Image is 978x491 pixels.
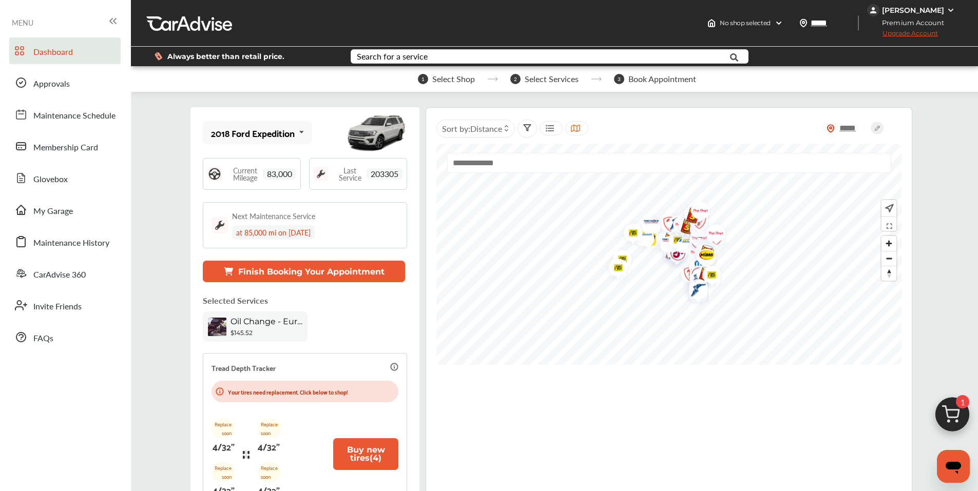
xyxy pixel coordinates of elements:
[614,74,624,84] span: 3
[867,4,879,16] img: jVpblrzwTbfkPYzPPzSLxeg0AAAAASUVORK5CYII=
[213,438,235,454] p: 4/32"
[681,273,708,307] img: logo-take5.png
[227,167,263,181] span: Current Mileage
[674,260,699,292] div: Map marker
[683,197,711,229] img: logo-pepboys.png
[212,419,235,438] p: Replace soon
[418,74,428,84] span: 1
[203,261,405,282] button: Finish Booking Your Appointment
[470,123,502,134] span: Distance
[212,462,235,482] p: Replace soon
[9,324,121,350] a: FAQs
[258,419,281,438] p: Replace soon
[956,395,969,408] span: 1
[212,217,228,233] img: maintenance_logo
[671,211,698,244] img: logo-take5.png
[634,212,661,233] img: logo-tire-choice.png
[33,173,68,186] span: Glovebox
[687,239,713,271] div: Map marker
[868,17,952,28] span: Premium Account
[677,200,704,233] img: logo-take5.png
[357,52,428,61] div: Search for a service
[211,128,295,138] div: 2018 Ford Expedition
[695,261,720,293] div: Map marker
[674,260,701,292] img: logo-firestone.png
[682,275,709,307] img: logo-tires-plus.png
[228,387,348,397] p: Your tires need replacement. Click below to shop!
[665,210,693,243] img: logo-pepboys.png
[682,265,709,296] img: logo-goodyear.png
[881,251,896,266] span: Zoom out
[867,29,938,42] span: Upgrade Account
[9,37,121,64] a: Dashboard
[9,69,121,96] a: Approvals
[799,19,808,27] img: location_vector.a44bc228.svg
[681,253,707,282] div: Map marker
[671,211,697,244] div: Map marker
[510,74,521,84] span: 2
[232,211,315,221] div: Next Maintenance Service
[858,15,859,31] img: header-divider.bc55588e.svg
[928,392,977,442] img: cart_icon.3d0951e8.svg
[314,167,328,181] img: maintenance_logo
[681,253,708,282] img: logo-mopar.png
[682,261,707,293] div: Map marker
[33,237,109,250] span: Maintenance History
[263,168,296,180] span: 83,000
[258,462,281,482] p: Replace soon
[616,219,643,251] img: logo-tires-plus.png
[9,197,121,223] a: My Garage
[203,294,268,306] p: Selected Services
[881,266,896,281] span: Reset bearing to north
[683,197,709,229] div: Map marker
[9,101,121,128] a: Maintenance Schedule
[689,243,715,270] div: Map marker
[155,52,162,61] img: dollor_label_vector.a70140d1.svg
[689,243,717,270] img: Midas+Logo_RGB.png
[346,110,407,156] img: mobile_12518_st0640_046.jpg
[665,210,691,243] div: Map marker
[436,144,902,365] canvas: Map
[707,19,716,27] img: header-home-logo.8d720a4f.svg
[525,74,579,84] span: Select Services
[827,124,835,133] img: location_vector_orange.38f05af8.svg
[258,438,280,454] p: 4/32"
[883,203,894,214] img: recenter.ce011a49.svg
[442,123,502,134] span: Sort by :
[9,292,121,319] a: Invite Friends
[881,236,896,251] button: Zoom in
[699,219,724,251] div: Map marker
[660,210,687,240] img: logo-goodyear.png
[681,277,707,307] div: Map marker
[628,74,696,84] span: Book Appointment
[208,318,226,336] img: oil-change-thumb.jpg
[9,165,121,191] a: Glovebox
[653,210,679,242] div: Map marker
[33,268,86,282] span: CarAdvise 360
[231,329,253,337] b: $145.52
[605,245,631,277] div: Map marker
[687,239,714,271] img: logo-tires-plus.png
[33,141,98,154] span: Membership Card
[881,251,896,266] button: Zoom out
[232,225,315,240] div: at 85,000 mi on [DATE]
[231,317,302,326] span: Oil Change - Euro-synthetic
[9,133,121,160] a: Membership Card
[591,77,602,81] img: stepper-arrow.e24c07c6.svg
[682,275,707,307] div: Map marker
[9,260,121,287] a: CarAdvise 360
[660,210,686,240] div: Map marker
[653,210,680,242] img: logo-firestone.png
[634,212,660,233] div: Map marker
[720,19,771,27] span: No shop selected
[9,228,121,255] a: Maintenance History
[601,253,627,286] div: Map marker
[689,260,716,293] img: logo-take5.png
[616,219,642,251] div: Map marker
[33,46,73,59] span: Dashboard
[937,450,970,483] iframe: Button to launch messaging window
[695,261,722,293] img: logo-tires-plus.png
[207,167,222,181] img: steering_logo
[487,77,498,81] img: stepper-arrow.e24c07c6.svg
[33,332,53,345] span: FAQs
